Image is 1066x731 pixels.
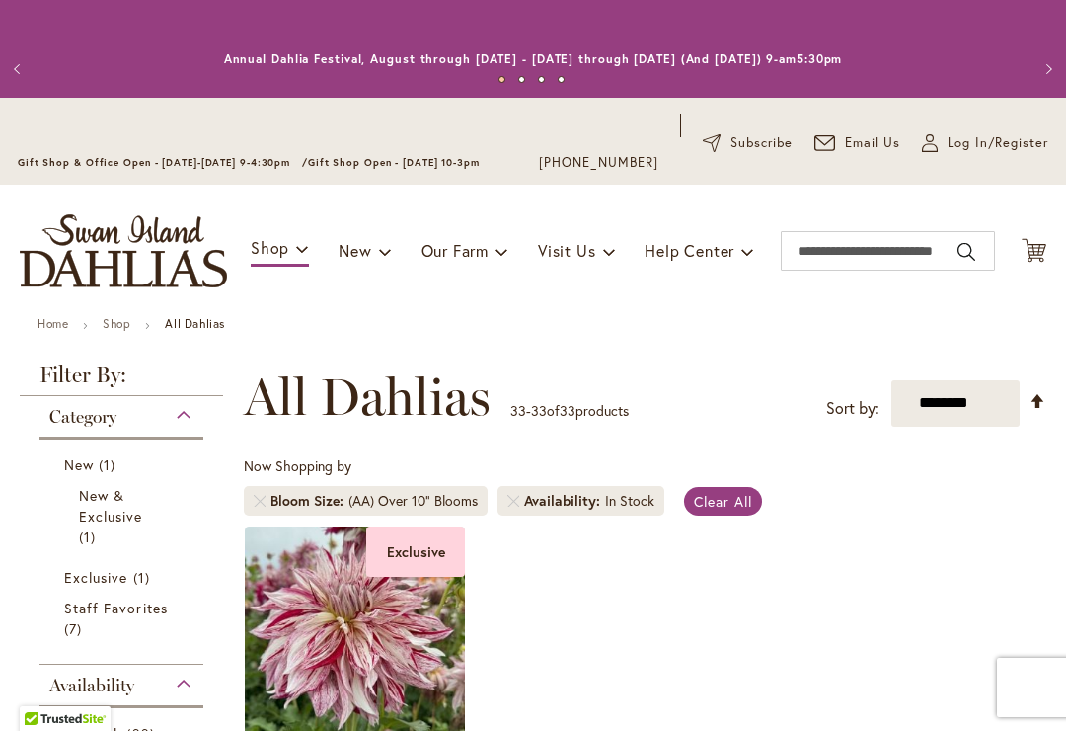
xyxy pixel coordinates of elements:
[339,240,371,261] span: New
[224,51,843,66] a: Annual Dahlia Festival, August through [DATE] - [DATE] through [DATE] (And [DATE]) 9-am5:30pm
[64,618,87,639] span: 7
[703,133,793,153] a: Subscribe
[49,406,116,428] span: Category
[1027,49,1066,89] button: Next
[826,390,879,427] label: Sort by:
[539,153,658,173] a: [PHONE_NUMBER]
[15,661,70,716] iframe: Launch Accessibility Center
[64,455,94,474] span: New
[103,316,130,331] a: Shop
[251,237,289,258] span: Shop
[518,76,525,83] button: 2 of 4
[64,599,168,617] span: Staff Favorites
[99,454,120,475] span: 1
[38,316,68,331] a: Home
[922,133,1048,153] a: Log In/Register
[64,598,184,639] a: Staff Favorites
[348,491,478,511] div: (AA) Over 10" Blooms
[270,491,348,511] span: Bloom Size
[645,240,734,261] span: Help Center
[79,485,169,547] a: New &amp; Exclusive
[244,456,351,475] span: Now Shopping by
[79,527,101,547] span: 1
[244,367,491,427] span: All Dahlias
[64,454,184,475] a: New
[730,133,793,153] span: Subscribe
[694,492,752,511] span: Clear All
[20,365,223,396] strong: Filter By:
[845,133,901,153] span: Email Us
[510,395,629,427] p: - of products
[79,486,142,526] span: New & Exclusive
[20,214,227,287] a: store logo
[133,567,155,588] span: 1
[308,156,480,169] span: Gift Shop Open - [DATE] 10-3pm
[498,76,505,83] button: 1 of 4
[538,76,545,83] button: 3 of 4
[18,156,308,169] span: Gift Shop & Office Open - [DATE]-[DATE] 9-4:30pm /
[684,487,762,516] a: Clear All
[524,491,605,511] span: Availability
[814,133,901,153] a: Email Us
[558,76,565,83] button: 4 of 4
[254,495,266,507] a: Remove Bloom Size (AA) Over 10" Blooms
[605,491,654,511] div: In Stock
[64,567,184,588] a: Exclusive
[531,401,547,420] span: 33
[538,240,595,261] span: Visit Us
[366,527,465,577] div: Exclusive
[948,133,1048,153] span: Log In/Register
[421,240,489,261] span: Our Farm
[49,675,134,696] span: Availability
[507,495,519,507] a: Remove Availability In Stock
[560,401,575,420] span: 33
[510,401,526,420] span: 33
[64,568,127,587] span: Exclusive
[165,316,225,331] strong: All Dahlias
